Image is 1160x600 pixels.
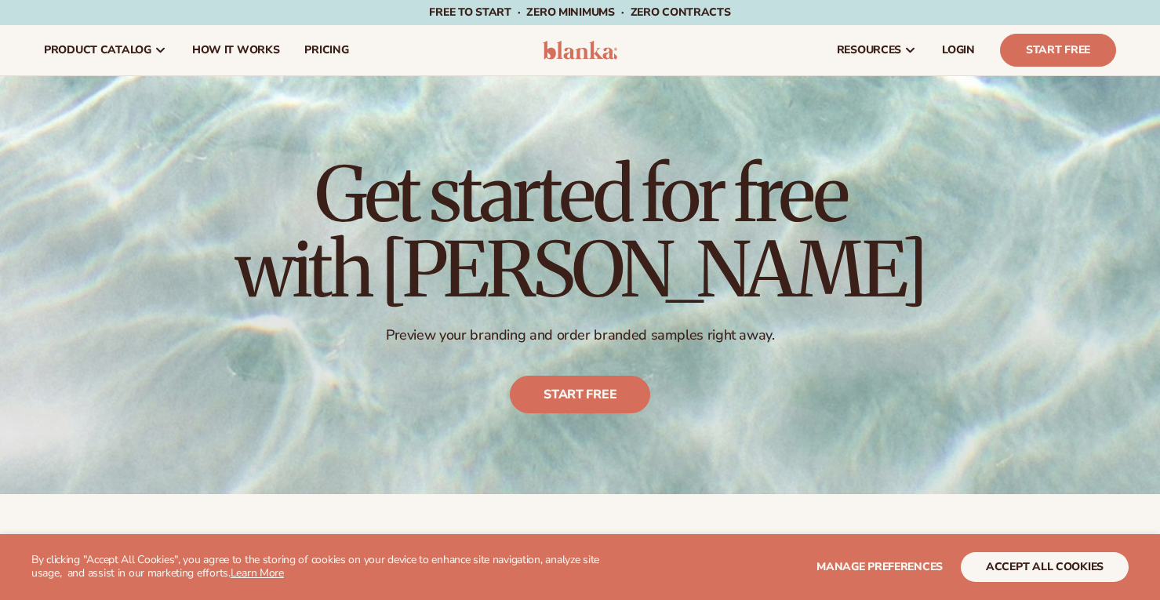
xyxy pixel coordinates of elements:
a: How It Works [180,25,293,75]
a: product catalog [31,25,180,75]
span: Manage preferences [816,559,943,574]
span: How It Works [192,44,280,56]
img: logo [543,41,617,60]
span: Free to start · ZERO minimums · ZERO contracts [429,5,730,20]
button: Manage preferences [816,552,943,582]
a: pricing [292,25,361,75]
span: LOGIN [942,44,975,56]
span: resources [837,44,901,56]
span: pricing [304,44,348,56]
a: LOGIN [929,25,987,75]
a: resources [824,25,929,75]
span: product catalog [44,44,151,56]
p: Preview your branding and order branded samples right away. [235,326,925,344]
a: Start Free [1000,34,1116,67]
h1: Get started for free with [PERSON_NAME] [235,157,925,307]
p: By clicking "Accept All Cookies", you agree to the storing of cookies on your device to enhance s... [31,554,619,580]
button: accept all cookies [961,552,1129,582]
a: Learn More [231,565,284,580]
a: Start free [510,376,650,413]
